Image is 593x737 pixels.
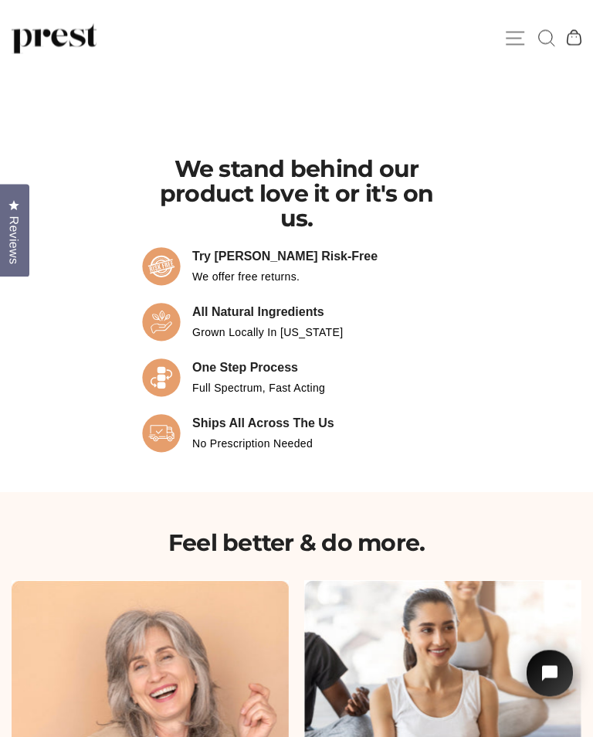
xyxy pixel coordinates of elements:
[4,216,24,265] span: Reviews
[192,303,343,323] h5: All Natural Ingredients
[507,629,593,737] iframe: Tidio Chat
[192,434,334,454] p: No Prescription Needed
[192,358,325,379] h5: One Step Process
[192,414,334,434] h5: Ships All Across The Us
[12,532,581,556] h2: Feel better & do more.
[192,323,343,343] p: Grown Locally In [US_STATE]
[192,267,378,287] p: We offer free returns.
[142,158,451,232] h2: We stand behind our product love it or it's on us.
[12,23,97,54] img: PREST ORGANICS
[192,379,325,399] p: Full Spectrum, Fast Acting
[192,247,378,267] h5: Try [PERSON_NAME] Risk-free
